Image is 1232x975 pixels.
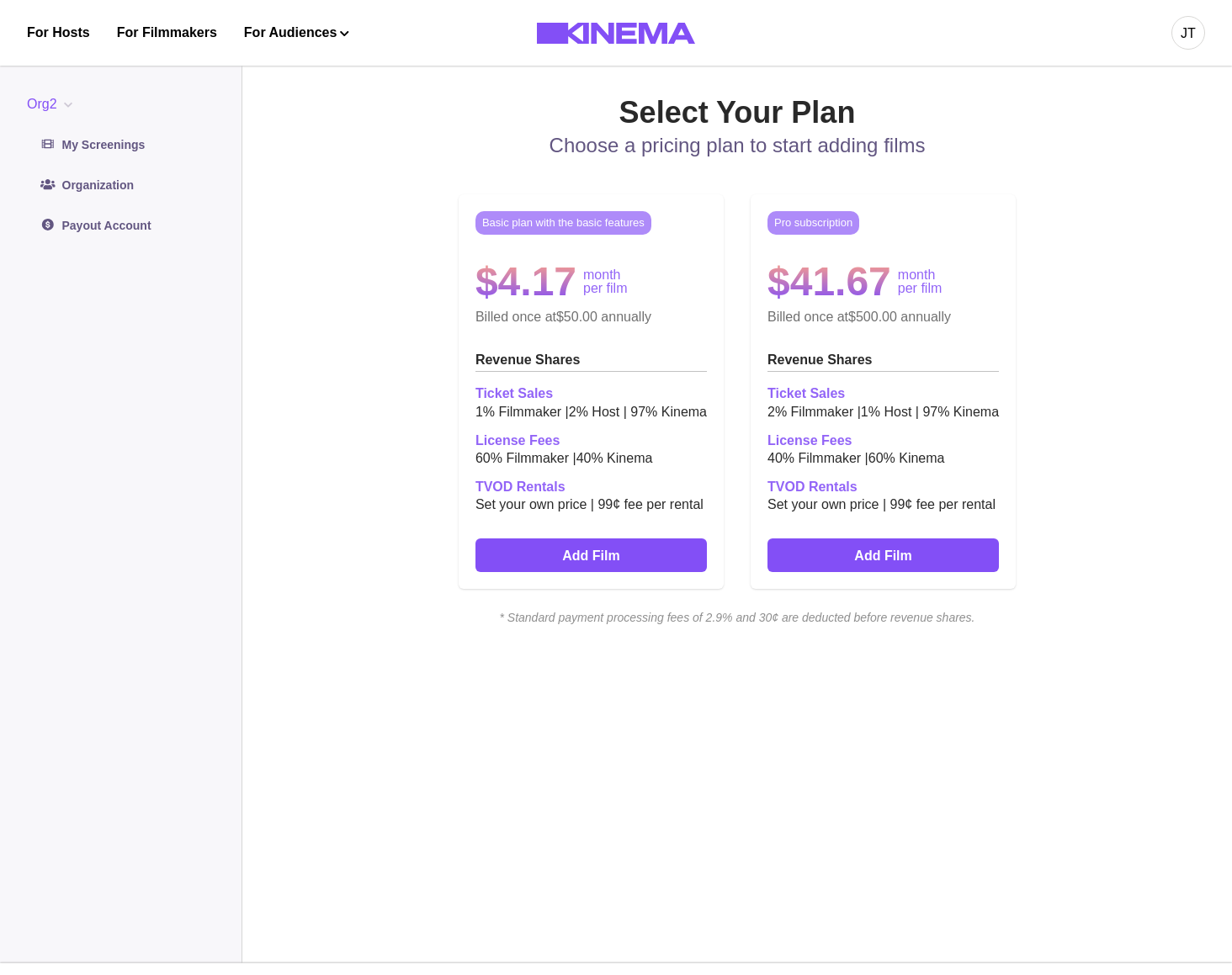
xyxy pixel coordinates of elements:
button: Org2 [27,94,79,114]
a: For Hosts [27,23,90,43]
p: month per film [898,268,942,295]
p: Set your own price | 99¢ fee per rental [475,495,707,515]
h2: TVOD Rentals [475,479,707,495]
a: Organization [27,168,215,202]
p: Billed once at $500.00 annually [767,309,999,325]
a: Add Film [767,538,999,572]
p: 1 % Filmmaker | 2 % Host | 97 % Kinema [475,402,707,422]
i: * Standard payment processing fees of 2.9% and 30¢ are deducted before revenue shares. [296,609,1178,627]
a: For Filmmakers [117,23,217,43]
h2: $41.67 [767,262,891,302]
h2: TVOD Rentals [767,479,999,495]
a: Add Film [475,538,707,572]
a: Payout Account [27,209,215,242]
a: My Screenings [27,128,215,162]
p: 2 % Filmmaker | 1 % Host | 97 % Kinema [767,402,999,422]
p: Billed once at $50.00 annually [475,309,707,325]
p: month per film [583,268,627,295]
h2: Revenue Shares [475,352,707,372]
h2: Revenue Shares [767,352,999,372]
h2: $4.17 [475,262,576,302]
h2: Select Your Plan [296,94,1178,130]
p: Pro subscription [767,211,859,235]
p: 60 % Filmmaker | 40 % Kinema [475,448,707,469]
p: 40 % Filmmaker | 60 % Kinema [767,448,999,469]
p: Set your own price | 99¢ fee per rental [767,495,999,515]
button: For Audiences [244,23,349,43]
h2: Ticket Sales [475,385,707,401]
p: Choose a pricing plan to start adding films [296,130,1178,161]
h2: License Fees [475,432,707,448]
h2: Ticket Sales [767,385,999,401]
div: JT [1181,24,1196,44]
p: Basic plan with the basic features [475,211,651,235]
h2: License Fees [767,432,999,448]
